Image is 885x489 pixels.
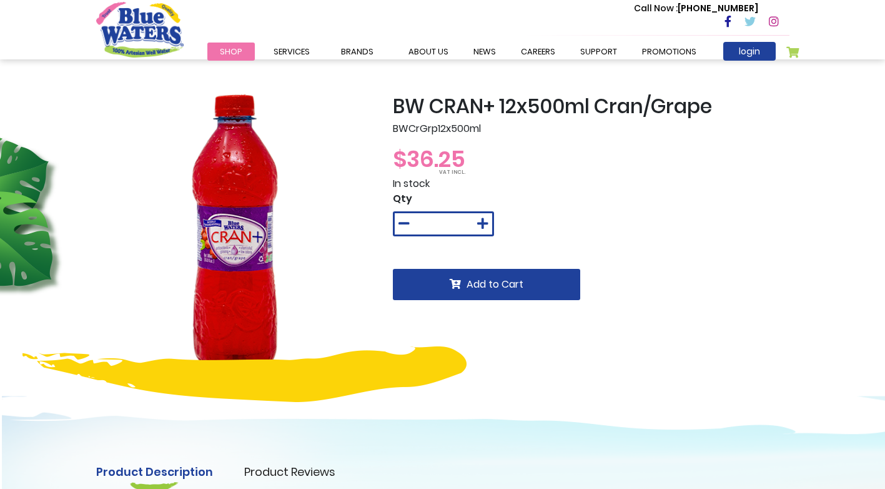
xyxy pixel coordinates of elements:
[96,94,374,373] img: BW_CRAN__12x500ml_Cran_Grape_1_2.png
[396,43,461,61] a: about us
[220,46,242,58] span: Shop
[393,176,430,191] span: In stock
[96,463,213,480] a: Product Description
[274,46,310,58] span: Services
[568,43,630,61] a: support
[96,2,184,57] a: store logo
[393,191,412,206] span: Qty
[341,46,373,58] span: Brands
[467,277,523,291] span: Add to Cart
[393,121,789,136] p: BWCrGrp12x500ml
[461,43,508,61] a: News
[634,2,678,14] span: Call Now :
[508,43,568,61] a: careers
[393,94,789,118] h2: BW CRAN+ 12x500ml Cran/Grape
[393,143,465,175] span: $36.25
[22,346,467,402] img: yellow-design.png
[723,42,776,61] a: login
[634,2,758,15] p: [PHONE_NUMBER]
[393,269,580,300] button: Add to Cart
[244,463,335,480] a: Product Reviews
[630,43,709,61] a: Promotions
